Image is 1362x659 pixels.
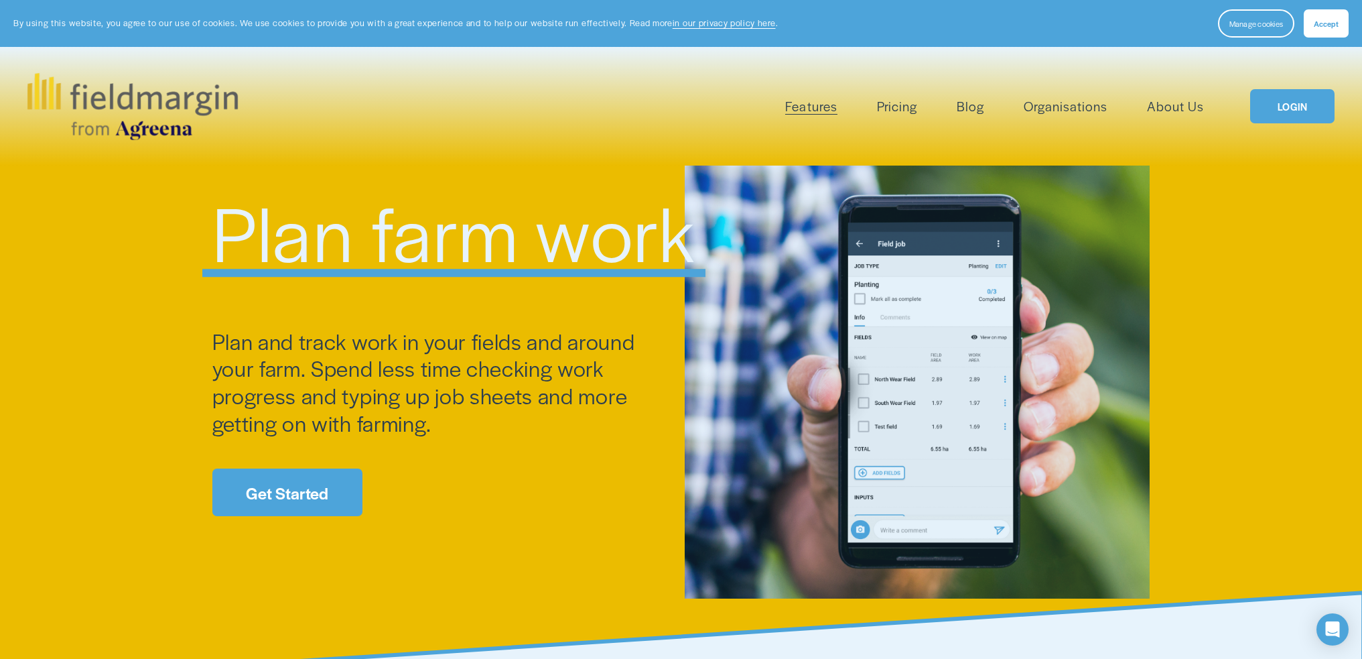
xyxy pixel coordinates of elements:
[212,178,696,284] span: Plan farm work
[1314,18,1339,29] span: Accept
[1147,95,1204,117] a: About Us
[27,73,238,140] img: fieldmargin.com
[785,95,837,117] a: folder dropdown
[1304,9,1349,38] button: Accept
[212,469,362,516] a: Get Started
[1229,18,1283,29] span: Manage cookies
[1316,613,1349,646] div: Open Intercom Messenger
[1250,89,1335,123] a: LOGIN
[13,17,778,29] p: By using this website, you agree to our use of cookies. We use cookies to provide you with a grea...
[1218,9,1294,38] button: Manage cookies
[673,17,776,29] a: in our privacy policy here
[212,326,640,438] span: Plan and track work in your fields and around your farm. Spend less time checking work progress a...
[957,95,984,117] a: Blog
[1024,95,1107,117] a: Organisations
[877,95,917,117] a: Pricing
[785,97,837,116] span: Features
